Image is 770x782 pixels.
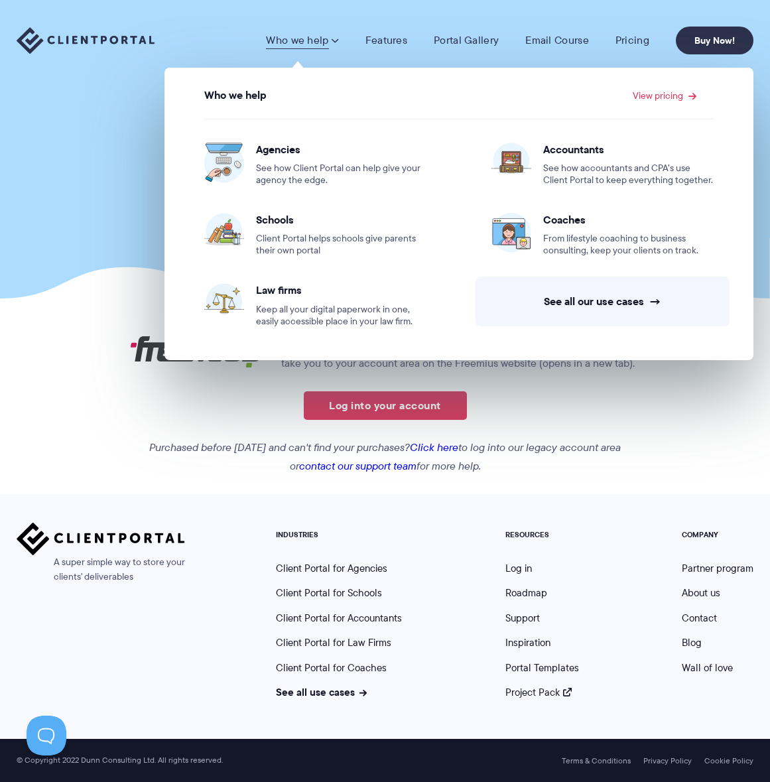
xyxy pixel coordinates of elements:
[505,661,579,675] a: Portal Templates
[615,34,649,47] a: Pricing
[130,336,263,368] img: Freemius logo
[682,661,733,675] a: Wall of love
[525,34,589,47] a: Email Course
[505,611,540,625] a: Support
[276,635,391,650] a: Client Portal for Law Firms
[204,90,267,101] span: Who we help
[304,391,467,420] a: Log into your account
[276,661,387,675] a: Client Portal for Coaches
[17,555,185,584] span: A super simple way to store your clients' deliverables
[543,213,714,226] span: Coaches
[164,68,753,360] ul: Who we help
[256,213,426,226] span: Schools
[649,294,661,308] span: →
[172,106,746,341] ul: View pricing
[543,163,714,186] span: See how accountants and CPA’s use Client Portal to keep everything together.
[299,458,417,474] a: contact our support team
[266,34,338,47] a: Who we help
[682,586,720,600] a: About us
[643,756,692,765] a: Privacy Policy
[543,233,714,257] span: From lifestyle coaching to business consulting, keep your clients on track.
[17,117,753,153] h1: Log into your account
[633,91,696,100] a: View pricing
[682,531,753,540] h5: COMPANY
[256,304,426,328] span: Keep all your digital paperwork in one, easily accessible place in your law firm.
[365,34,407,47] a: Features
[505,561,532,576] a: Log in
[543,143,714,156] span: Accountants
[505,586,547,600] a: Roadmap
[562,756,631,765] a: Terms & Conditions
[276,684,367,700] a: See all use cases
[276,611,402,625] a: Client Portal for Accountants
[256,143,426,156] span: Agencies
[256,283,426,296] span: Law firms
[276,561,387,576] a: Client Portal for Agencies
[27,716,66,755] iframe: Toggle Customer Support
[676,27,753,54] a: Buy Now!
[256,233,426,257] span: Client Portal helps schools give parents their own portal
[410,440,458,455] a: Click here
[476,277,730,326] a: See all our use cases
[682,561,753,576] a: Partner program
[256,163,426,186] span: See how Client Portal can help give your agency the edge.
[682,611,717,625] a: Contact
[10,755,229,765] span: © Copyright 2022 Dunn Consulting Ltd. All rights reserved.
[149,440,621,474] em: Purchased before [DATE] and can't find your purchases? to log into our legacy account area or for...
[505,531,579,540] h5: RESOURCES
[505,635,550,650] a: Inspiration
[682,635,702,650] a: Blog
[276,531,402,540] h5: INDUSTRIES
[704,756,753,765] a: Cookie Policy
[276,586,382,600] a: Client Portal for Schools
[505,685,572,700] a: Project Pack
[434,34,499,47] a: Portal Gallery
